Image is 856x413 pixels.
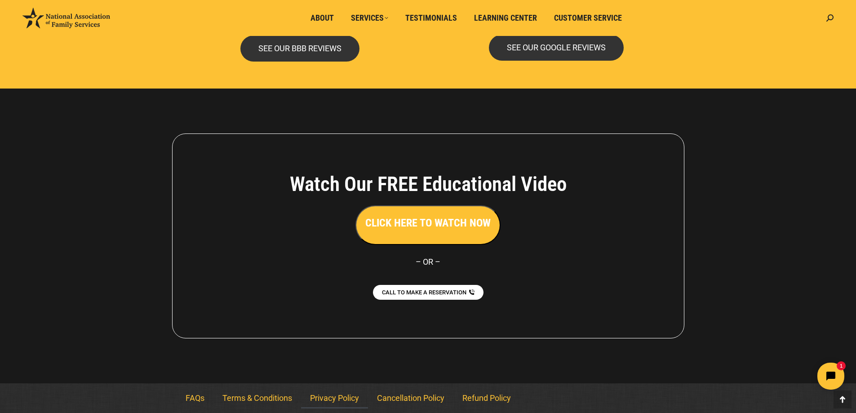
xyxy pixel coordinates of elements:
span: CALL TO MAKE A RESERVATION [382,289,466,295]
a: Cancellation Policy [368,388,453,409]
a: SEE OUR GOOGLE REVIEWS [489,35,624,61]
a: Refund Policy [453,388,520,409]
img: National Association of Family Services [22,8,110,28]
span: Learning Center [474,13,537,23]
a: Privacy Policy [301,388,368,409]
a: Testimonials [399,9,463,27]
a: SEE OUR BBB REVIEWS [240,36,359,62]
h4: Watch Our FREE Educational Video [240,172,616,196]
h3: CLICK HERE TO WATCH NOW [365,215,491,231]
span: SEE OUR GOOGLE REVIEWS [507,44,606,52]
a: Terms & Conditions [213,388,301,409]
iframe: Tidio Chat [697,355,852,397]
span: About [310,13,334,23]
a: About [304,9,340,27]
a: Customer Service [548,9,628,27]
button: CLICK HERE TO WATCH NOW [355,205,501,245]
span: Testimonials [405,13,457,23]
span: Services [351,13,388,23]
a: CALL TO MAKE A RESERVATION [373,285,483,300]
span: SEE OUR BBB REVIEWS [258,44,342,53]
span: Customer Service [554,13,622,23]
span: – OR – [416,257,440,266]
a: CLICK HERE TO WATCH NOW [355,219,501,228]
a: FAQs [177,388,213,409]
nav: Menu [177,388,680,409]
a: Learning Center [468,9,543,27]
